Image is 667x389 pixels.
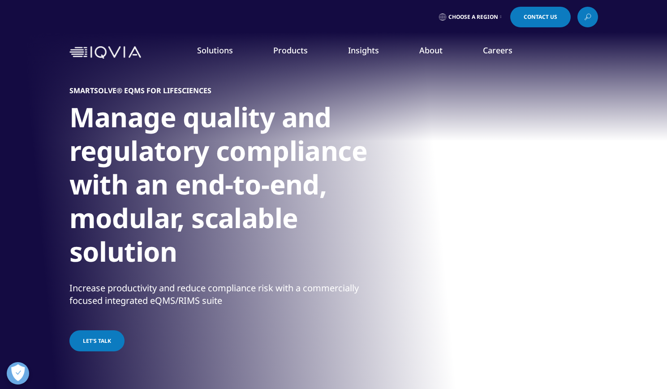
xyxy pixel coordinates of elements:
span: Contact Us [524,14,557,20]
h1: Manage quality and regulatory compliance with an end-to-end, modular, scalable solution [69,100,383,274]
img: IQVIA Healthcare Information Technology and Pharma Clinical Research Company [69,46,141,59]
span: Let's talk [83,337,111,345]
button: Open Preferences [7,362,29,385]
p: Increase productivity and reduce compliance risk with a commercially focused integrated eQMS/RIMS... [69,282,383,312]
a: Careers [483,45,512,56]
nav: Primary [145,31,598,73]
a: Solutions [197,45,233,56]
a: About [419,45,443,56]
a: Contact Us [510,7,571,27]
a: Products [273,45,308,56]
a: Let's talk [69,330,125,351]
h5: SMARTSOLVE® EQMS FOR LIFESCIENCES [69,86,211,95]
span: Choose a Region [448,13,498,21]
a: Insights [348,45,379,56]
